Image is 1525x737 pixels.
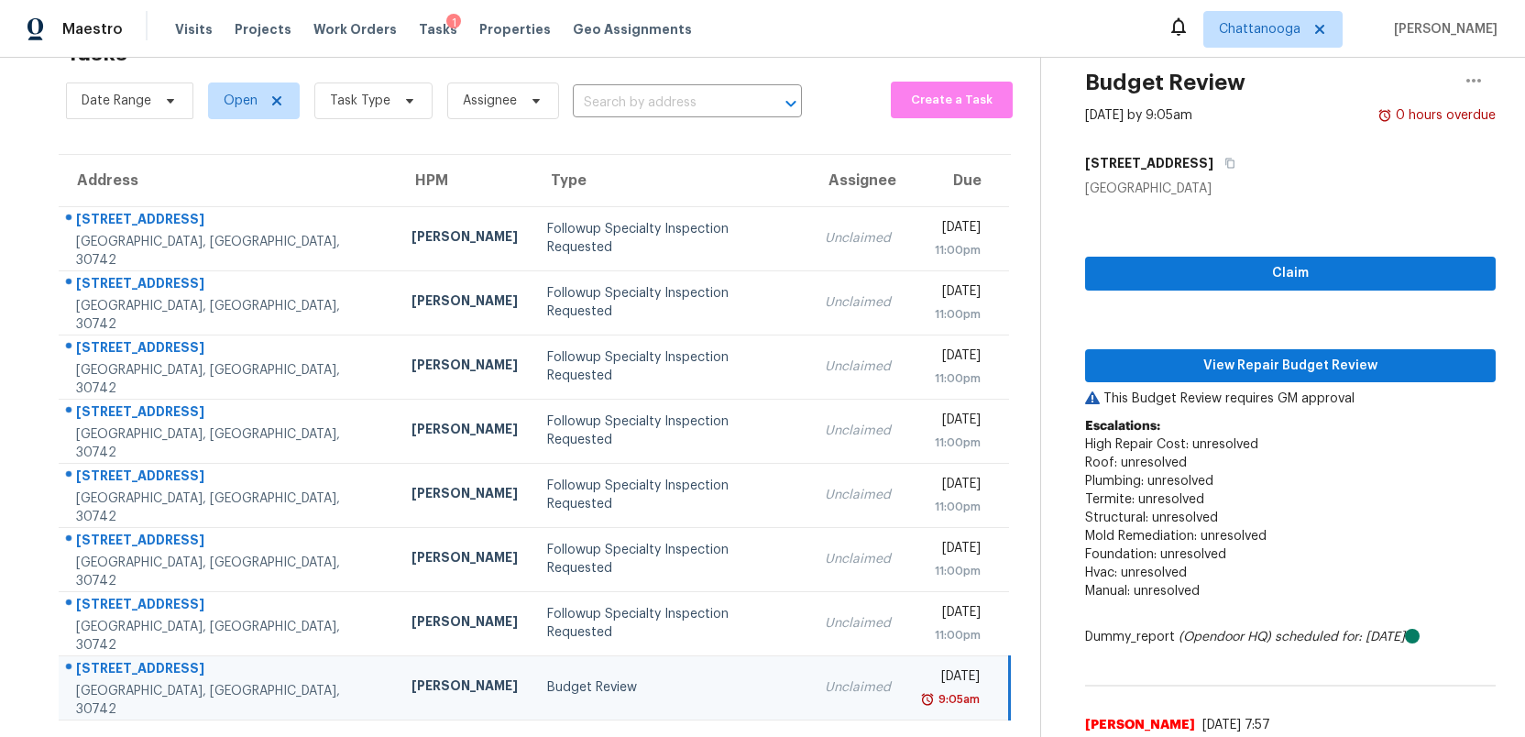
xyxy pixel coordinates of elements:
[411,291,518,314] div: [PERSON_NAME]
[1085,73,1245,92] h2: Budget Review
[411,420,518,443] div: [PERSON_NAME]
[1100,355,1481,378] span: View Repair Budget Review
[76,425,382,462] div: [GEOGRAPHIC_DATA], [GEOGRAPHIC_DATA], 30742
[920,411,981,434] div: [DATE]
[411,484,518,507] div: [PERSON_NAME]
[411,227,518,250] div: [PERSON_NAME]
[1085,530,1267,543] span: Mold Remediation: unresolved
[920,475,981,498] div: [DATE]
[1085,154,1213,172] h5: [STREET_ADDRESS]
[532,155,810,206] th: Type
[547,605,795,642] div: Followup Specialty Inspection Requested
[66,44,127,62] h2: Tasks
[891,82,1013,118] button: Create a Task
[1392,106,1496,125] div: 0 hours overdue
[920,562,981,580] div: 11:00pm
[825,422,891,440] div: Unclaimed
[82,92,151,110] span: Date Range
[547,412,795,449] div: Followup Specialty Inspection Requested
[76,618,382,654] div: [GEOGRAPHIC_DATA], [GEOGRAPHIC_DATA], 30742
[905,155,1009,206] th: Due
[1085,438,1258,451] span: High Repair Cost: unresolved
[1085,493,1204,506] span: Termite: unresolved
[419,23,457,36] span: Tasks
[1085,475,1213,488] span: Plumbing: unresolved
[825,678,891,697] div: Unclaimed
[1275,631,1405,643] i: scheduled for: [DATE]
[825,293,891,312] div: Unclaimed
[547,477,795,513] div: Followup Specialty Inspection Requested
[920,434,981,452] div: 11:00pm
[935,690,980,709] div: 9:05am
[1085,180,1496,198] div: [GEOGRAPHIC_DATA]
[76,659,382,682] div: [STREET_ADDRESS]
[920,603,981,626] div: [DATE]
[62,20,123,38] span: Maestro
[810,155,905,206] th: Assignee
[76,682,382,719] div: [GEOGRAPHIC_DATA], [GEOGRAPHIC_DATA], 30742
[1219,20,1300,38] span: Chattanooga
[547,284,795,321] div: Followup Specialty Inspection Requested
[76,554,382,590] div: [GEOGRAPHIC_DATA], [GEOGRAPHIC_DATA], 30742
[900,90,1004,111] span: Create a Task
[411,676,518,699] div: [PERSON_NAME]
[920,241,981,259] div: 11:00pm
[825,229,891,247] div: Unclaimed
[825,357,891,376] div: Unclaimed
[547,348,795,385] div: Followup Specialty Inspection Requested
[920,539,981,562] div: [DATE]
[1377,106,1392,125] img: Overdue Alarm Icon
[1085,257,1496,291] button: Claim
[920,346,981,369] div: [DATE]
[1202,719,1270,731] span: [DATE] 7:57
[411,548,518,571] div: [PERSON_NAME]
[1085,585,1200,598] span: Manual: unresolved
[1085,106,1192,125] div: [DATE] by 9:05am
[825,486,891,504] div: Unclaimed
[76,467,382,489] div: [STREET_ADDRESS]
[446,14,461,32] div: 1
[76,297,382,334] div: [GEOGRAPHIC_DATA], [GEOGRAPHIC_DATA], 30742
[1085,511,1218,524] span: Structural: unresolved
[920,498,981,516] div: 11:00pm
[1100,262,1481,285] span: Claim
[76,210,382,233] div: [STREET_ADDRESS]
[76,233,382,269] div: [GEOGRAPHIC_DATA], [GEOGRAPHIC_DATA], 30742
[825,550,891,568] div: Unclaimed
[330,92,390,110] span: Task Type
[76,361,382,398] div: [GEOGRAPHIC_DATA], [GEOGRAPHIC_DATA], 30742
[920,218,981,241] div: [DATE]
[920,369,981,388] div: 11:00pm
[547,541,795,577] div: Followup Specialty Inspection Requested
[1085,566,1187,579] span: Hvac: unresolved
[1085,716,1195,734] span: [PERSON_NAME]
[1085,420,1160,433] b: Escalations:
[224,92,258,110] span: Open
[1387,20,1498,38] span: [PERSON_NAME]
[76,531,382,554] div: [STREET_ADDRESS]
[313,20,397,38] span: Work Orders
[1179,631,1271,643] i: (Opendoor HQ)
[920,626,981,644] div: 11:00pm
[825,614,891,632] div: Unclaimed
[547,220,795,257] div: Followup Specialty Inspection Requested
[920,305,981,324] div: 11:00pm
[76,338,382,361] div: [STREET_ADDRESS]
[1085,628,1496,646] div: Dummy_report
[411,612,518,635] div: [PERSON_NAME]
[76,402,382,425] div: [STREET_ADDRESS]
[1085,349,1496,383] button: View Repair Budget Review
[1213,147,1238,180] button: Copy Address
[463,92,517,110] span: Assignee
[479,20,551,38] span: Properties
[397,155,532,206] th: HPM
[235,20,291,38] span: Projects
[920,690,935,709] img: Overdue Alarm Icon
[573,89,751,117] input: Search by address
[1085,456,1187,469] span: Roof: unresolved
[778,91,804,116] button: Open
[920,667,980,690] div: [DATE]
[573,20,692,38] span: Geo Assignments
[547,678,795,697] div: Budget Review
[59,155,397,206] th: Address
